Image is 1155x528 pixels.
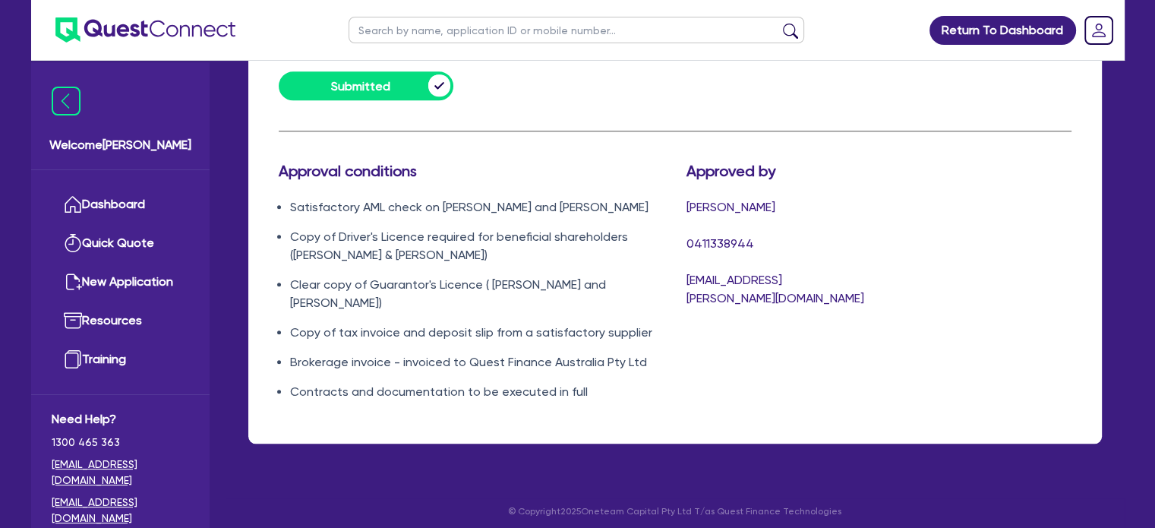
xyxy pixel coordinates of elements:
[279,71,453,100] button: Submitted
[52,457,189,488] a: [EMAIL_ADDRESS][DOMAIN_NAME]
[52,410,189,428] span: Need Help?
[929,16,1076,45] a: Return To Dashboard
[686,236,754,251] span: 0411338944
[290,228,664,264] li: Copy of Driver's Licence required for beneficial shareholders ([PERSON_NAME] & [PERSON_NAME])
[52,87,80,115] img: icon-menu-close
[64,350,82,368] img: training
[52,224,189,263] a: Quick Quote
[64,311,82,330] img: resources
[686,162,867,180] h3: Approved by
[279,162,664,180] h3: Approval conditions
[1079,11,1119,50] a: Dropdown toggle
[686,200,775,214] span: [PERSON_NAME]
[49,136,191,154] span: Welcome [PERSON_NAME]
[349,17,804,43] input: Search by name, application ID or mobile number...
[238,504,1112,518] p: © Copyright 2025 Oneteam Capital Pty Ltd T/as Quest Finance Technologies
[52,340,189,379] a: Training
[52,495,189,526] a: [EMAIL_ADDRESS][DOMAIN_NAME]
[52,263,189,302] a: New Application
[64,273,82,291] img: new-application
[55,17,235,43] img: quest-connect-logo-blue
[52,302,189,340] a: Resources
[290,353,664,371] li: Brokerage invoice - invoiced to Quest Finance Australia Pty Ltd
[52,185,189,224] a: Dashboard
[52,435,189,451] span: 1300 465 363
[290,324,664,342] li: Copy of tax invoice and deposit slip from a satisfactory supplier
[64,234,82,252] img: quick-quote
[290,276,664,312] li: Clear copy of Guarantor's Licence ( [PERSON_NAME] and [PERSON_NAME])
[686,273,864,305] span: [EMAIL_ADDRESS][PERSON_NAME][DOMAIN_NAME]
[290,383,664,401] li: Contracts and documentation to be executed in full
[290,198,664,217] li: Satisfactory AML check on [PERSON_NAME] and [PERSON_NAME]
